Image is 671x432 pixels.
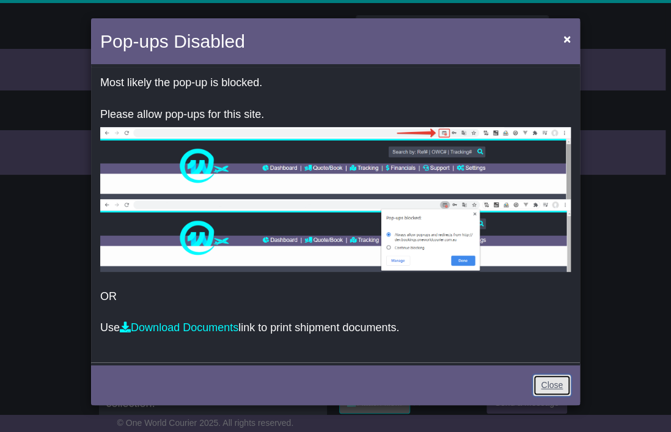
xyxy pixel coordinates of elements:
a: Close [533,375,571,396]
p: Use link to print shipment documents. [100,321,571,335]
a: Download Documents [120,321,238,334]
span: × [563,32,571,46]
p: Please allow pop-ups for this site. [100,108,571,122]
h4: Pop-ups Disabled [100,27,245,55]
button: Close [557,26,577,51]
img: allow-popup-2.png [100,199,571,272]
div: OR [91,67,580,362]
p: Most likely the pop-up is blocked. [100,76,571,90]
img: allow-popup-1.png [100,127,571,199]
